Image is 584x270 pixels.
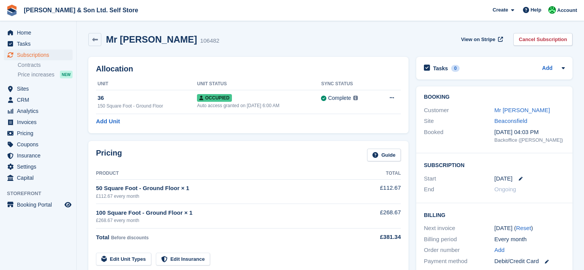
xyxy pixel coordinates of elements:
div: Site [424,117,495,126]
div: Booked [424,128,495,144]
a: Edit Unit Types [96,253,151,265]
span: Ongoing [495,186,516,192]
div: NEW [60,71,73,78]
span: Home [17,27,63,38]
a: menu [4,128,73,139]
a: View on Stripe [458,33,505,46]
h2: Allocation [96,65,401,73]
th: Unit Status [197,78,321,90]
div: Billing period [424,235,495,244]
td: £268.67 [354,204,401,228]
a: Price increases NEW [18,70,73,79]
span: Tasks [17,38,63,49]
span: Analytics [17,106,63,116]
span: Sites [17,83,63,94]
th: Unit [96,78,197,90]
a: menu [4,117,73,128]
span: Storefront [7,190,76,197]
img: icon-info-grey-7440780725fd019a000dd9b08b2336e03edf1995a4989e88bcd33f0948082b44.svg [353,96,358,100]
a: menu [4,150,73,161]
a: Edit Insurance [156,253,210,265]
div: Order number [424,246,495,255]
a: menu [4,50,73,60]
span: Price increases [18,71,55,78]
span: Total [96,234,109,240]
span: Coupons [17,139,63,150]
a: menu [4,161,73,172]
span: View on Stripe [461,36,495,43]
a: Preview store [63,200,73,209]
a: Cancel Subscription [513,33,572,46]
a: menu [4,27,73,38]
div: Next invoice [424,224,495,233]
div: 36 [98,94,197,103]
div: £381.34 [354,233,401,242]
span: Settings [17,161,63,172]
a: Add Unit [96,117,120,126]
div: Backoffice ([PERSON_NAME]) [495,136,565,144]
div: Start [424,174,495,183]
img: Kelly Lowe [548,6,556,14]
span: Pricing [17,128,63,139]
h2: Booking [424,94,565,100]
div: 150 Square Foot - Ground Floor [98,103,197,109]
div: Customer [424,106,495,115]
a: [PERSON_NAME] & Son Ltd. Self Store [21,4,141,17]
div: £112.67 every month [96,193,354,200]
a: Mr [PERSON_NAME] [495,107,550,113]
td: £112.67 [354,179,401,204]
span: Before discounts [111,235,149,240]
div: Debit/Credit Card [495,257,565,266]
th: Total [354,167,401,180]
a: Guide [367,149,401,161]
div: [DATE] 04:03 PM [495,128,565,137]
h2: Tasks [433,65,448,72]
span: Subscriptions [17,50,63,60]
div: [DATE] ( ) [495,224,565,233]
span: Help [531,6,541,14]
a: Add [495,246,505,255]
span: Account [557,7,577,14]
span: CRM [17,94,63,105]
div: Payment method [424,257,495,266]
h2: Subscription [424,161,565,169]
div: Auto access granted on [DATE] 6:00 AM [197,102,321,109]
a: Add [542,64,553,73]
a: menu [4,94,73,105]
span: Invoices [17,117,63,128]
div: Every month [495,235,565,244]
span: Booking Portal [17,199,63,210]
a: menu [4,38,73,49]
span: Capital [17,172,63,183]
img: stora-icon-8386f47178a22dfd0bd8f6a31ec36ba5ce8667c1dd55bd0f319d3a0aa187defe.svg [6,5,18,16]
a: menu [4,172,73,183]
div: End [424,185,495,194]
a: Beaconsfield [495,118,528,124]
th: Product [96,167,354,180]
a: menu [4,83,73,94]
span: Create [493,6,508,14]
h2: Billing [424,211,565,219]
a: menu [4,139,73,150]
span: Insurance [17,150,63,161]
a: menu [4,199,73,210]
span: Occupied [197,94,232,102]
a: Contracts [18,61,73,69]
div: 0 [451,65,460,72]
h2: Mr [PERSON_NAME] [106,34,197,45]
div: 50 Square Foot - Ground Floor × 1 [96,184,354,193]
div: 106482 [200,36,219,45]
a: menu [4,106,73,116]
div: 100 Square Foot - Ground Floor × 1 [96,209,354,217]
div: Complete [328,94,351,102]
div: £268.67 every month [96,217,354,224]
th: Sync Status [321,78,376,90]
h2: Pricing [96,149,122,161]
time: 2025-10-02 00:00:00 UTC [495,174,513,183]
a: Reset [516,225,531,231]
